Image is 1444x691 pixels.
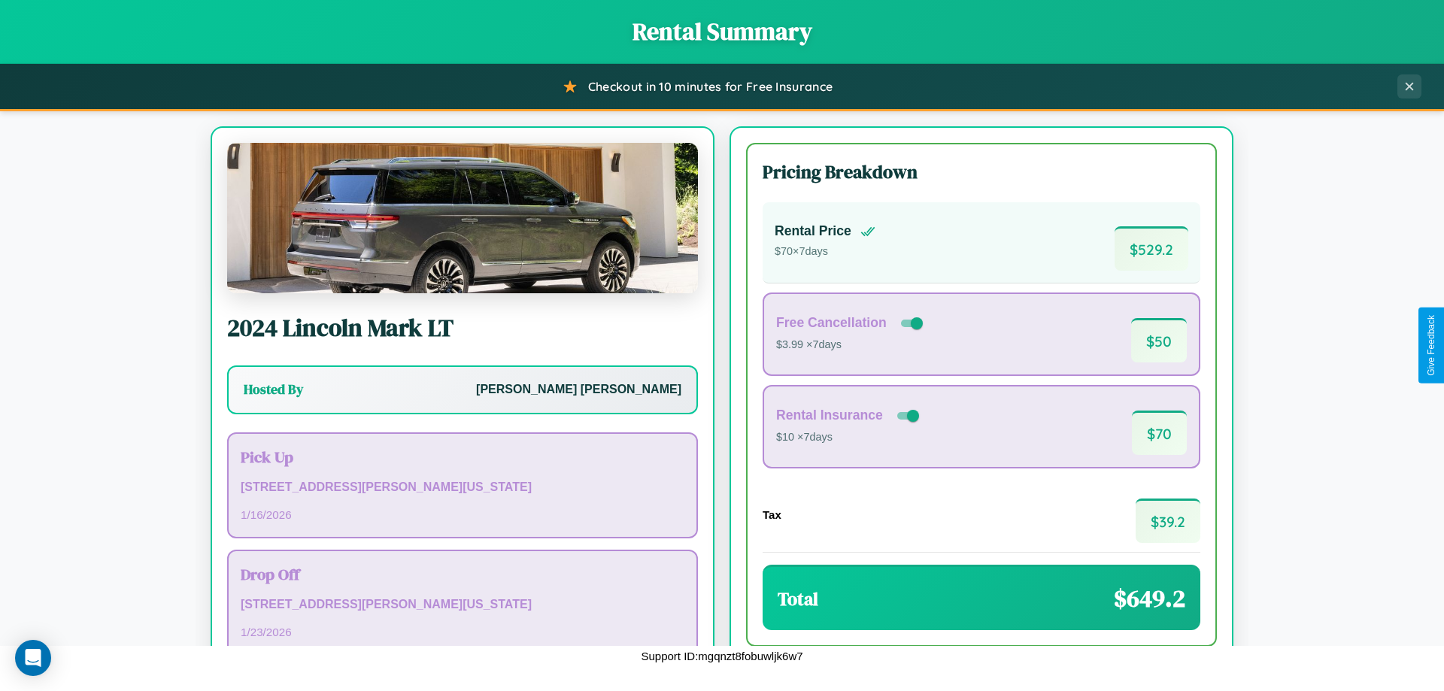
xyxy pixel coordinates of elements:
[641,646,802,666] p: Support ID: mgqnzt8fobuwljk6w7
[15,640,51,676] div: Open Intercom Messenger
[588,79,833,94] span: Checkout in 10 minutes for Free Insurance
[775,242,875,262] p: $ 70 × 7 days
[1136,499,1200,543] span: $ 39.2
[476,379,681,401] p: [PERSON_NAME] [PERSON_NAME]
[1132,411,1187,455] span: $ 70
[241,446,684,468] h3: Pick Up
[763,508,781,521] h4: Tax
[1131,318,1187,362] span: $ 50
[776,315,887,331] h4: Free Cancellation
[15,15,1429,48] h1: Rental Summary
[241,477,684,499] p: [STREET_ADDRESS][PERSON_NAME][US_STATE]
[241,505,684,525] p: 1 / 16 / 2026
[776,428,922,447] p: $10 × 7 days
[244,380,303,399] h3: Hosted By
[227,311,698,344] h2: 2024 Lincoln Mark LT
[241,594,684,616] p: [STREET_ADDRESS][PERSON_NAME][US_STATE]
[1426,315,1436,376] div: Give Feedback
[776,408,883,423] h4: Rental Insurance
[1114,582,1185,615] span: $ 649.2
[776,335,926,355] p: $3.99 × 7 days
[241,622,684,642] p: 1 / 23 / 2026
[1115,226,1188,271] span: $ 529.2
[241,563,684,585] h3: Drop Off
[227,143,698,293] img: Lincoln Mark LT
[778,586,818,611] h3: Total
[763,159,1200,184] h3: Pricing Breakdown
[775,223,851,239] h4: Rental Price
